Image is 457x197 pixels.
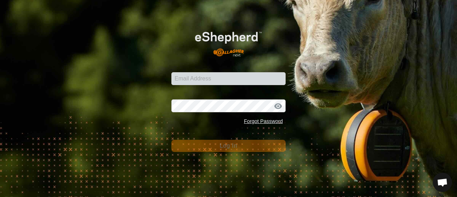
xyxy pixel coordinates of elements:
img: E-shepherd Logo [183,22,274,61]
span: Log In [220,143,237,149]
button: Log In [171,140,286,152]
div: Open chat [433,173,452,192]
a: Forgot Password [244,118,283,124]
input: Email Address [171,72,286,85]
